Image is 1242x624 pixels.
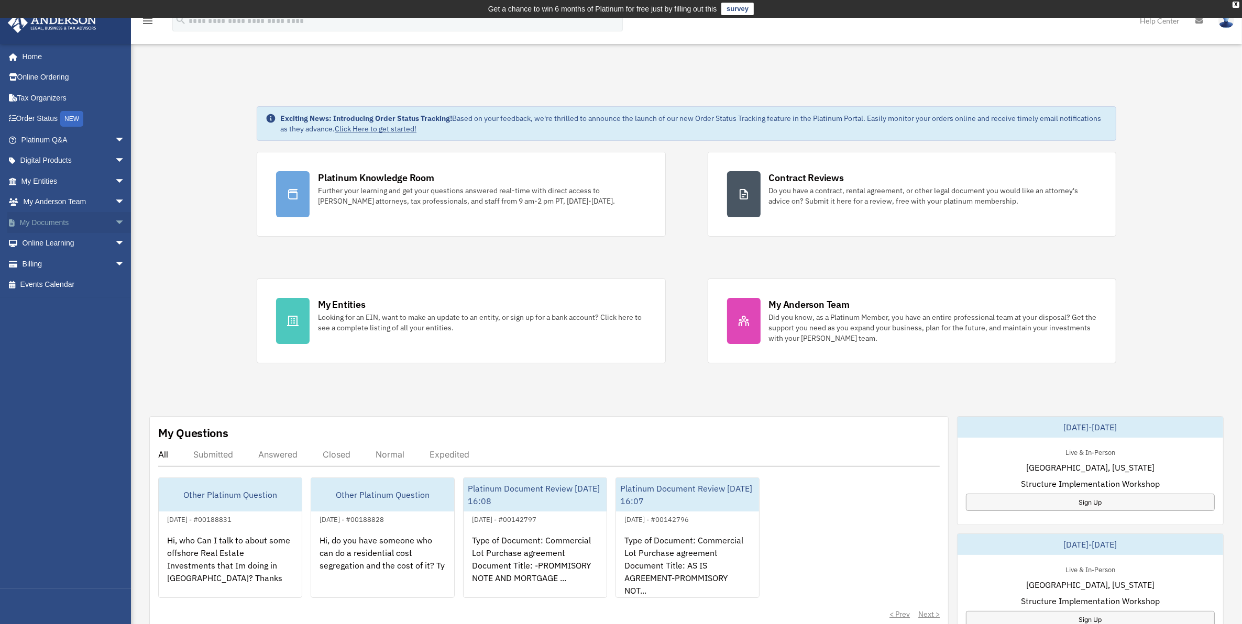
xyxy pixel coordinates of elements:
[311,526,454,607] div: Hi, do you have someone who can do a residential cost segregation and the cost of it? Ty
[141,15,154,27] i: menu
[708,278,1116,363] a: My Anderson Team Did you know, as a Platinum Member, you have an entire professional team at your...
[115,212,136,233] span: arrow_drop_down
[463,477,607,598] a: Platinum Document Review [DATE] 16:08[DATE] - #00142797Type of Document: Commercial Lot Purchase ...
[1026,461,1155,474] span: [GEOGRAPHIC_DATA], [US_STATE]
[318,185,646,206] div: Further your learning and get your questions answered real-time with direct access to [PERSON_NAM...
[7,150,141,171] a: Digital Productsarrow_drop_down
[159,526,302,607] div: Hi, who Can I talk to about some offshore Real Estate Investments that Im doing in [GEOGRAPHIC_DA...
[318,312,646,333] div: Looking for an EIN, want to make an update to an entity, or sign up for a bank account? Click her...
[1021,595,1160,607] span: Structure Implementation Workshop
[1218,13,1234,28] img: User Pic
[335,124,416,133] a: Click Here to get started!
[958,417,1223,438] div: [DATE]-[DATE]
[7,253,141,274] a: Billingarrow_drop_down
[158,449,168,460] div: All
[769,312,1097,343] div: Did you know, as a Platinum Member, you have an entire professional team at your disposal? Get th...
[311,478,454,511] div: Other Platinum Question
[159,513,240,524] div: [DATE] - #00188831
[280,114,452,123] strong: Exciting News: Introducing Order Status Tracking!
[464,513,545,524] div: [DATE] - #00142797
[708,152,1116,237] a: Contract Reviews Do you have a contract, rental agreement, or other legal document you would like...
[464,526,607,607] div: Type of Document: Commercial Lot Purchase agreement Document Title: -PROMMISORY NOTE AND MORTGAGE...
[193,449,233,460] div: Submitted
[769,185,1097,206] div: Do you have a contract, rental agreement, or other legal document you would like an attorney's ad...
[7,129,141,150] a: Platinum Q&Aarrow_drop_down
[318,298,365,311] div: My Entities
[115,253,136,275] span: arrow_drop_down
[7,108,141,130] a: Order StatusNEW
[7,192,141,213] a: My Anderson Teamarrow_drop_down
[464,478,607,511] div: Platinum Document Review [DATE] 16:08
[323,449,350,460] div: Closed
[7,233,141,254] a: Online Learningarrow_drop_down
[141,18,154,27] a: menu
[1057,446,1124,457] div: Live & In-Person
[280,113,1107,134] div: Based on your feedback, we're thrilled to announce the launch of our new Order Status Tracking fe...
[60,111,83,127] div: NEW
[7,87,141,108] a: Tax Organizers
[115,233,136,254] span: arrow_drop_down
[7,212,141,233] a: My Documentsarrow_drop_down
[7,67,141,88] a: Online Ordering
[616,526,759,607] div: Type of Document: Commercial Lot Purchase agreement Document Title: AS IS AGREEMENT-PROMMISORY NO...
[159,478,302,511] div: Other Platinum Question
[7,171,141,192] a: My Entitiesarrow_drop_down
[1057,563,1124,574] div: Live & In-Person
[311,477,455,598] a: Other Platinum Question[DATE] - #00188828Hi, do you have someone who can do a residential cost se...
[7,274,141,295] a: Events Calendar
[1233,2,1239,8] div: close
[376,449,404,460] div: Normal
[769,171,844,184] div: Contract Reviews
[175,14,186,26] i: search
[311,513,392,524] div: [DATE] - #00188828
[721,3,754,15] a: survey
[257,152,665,237] a: Platinum Knowledge Room Further your learning and get your questions answered real-time with dire...
[7,46,136,67] a: Home
[158,477,302,598] a: Other Platinum Question[DATE] - #00188831Hi, who Can I talk to about some offshore Real Estate In...
[115,150,136,172] span: arrow_drop_down
[318,171,434,184] div: Platinum Knowledge Room
[616,513,697,524] div: [DATE] - #00142796
[115,171,136,192] span: arrow_drop_down
[115,192,136,213] span: arrow_drop_down
[615,477,760,598] a: Platinum Document Review [DATE] 16:07[DATE] - #00142796Type of Document: Commercial Lot Purchase ...
[257,278,665,363] a: My Entities Looking for an EIN, want to make an update to an entity, or sign up for a bank accoun...
[1021,477,1160,490] span: Structure Implementation Workshop
[769,298,850,311] div: My Anderson Team
[115,129,136,151] span: arrow_drop_down
[488,3,717,15] div: Get a chance to win 6 months of Platinum for free just by filling out this
[616,478,759,511] div: Platinum Document Review [DATE] 16:07
[258,449,298,460] div: Answered
[158,425,228,441] div: My Questions
[1026,578,1155,591] span: [GEOGRAPHIC_DATA], [US_STATE]
[430,449,469,460] div: Expedited
[958,534,1223,555] div: [DATE]-[DATE]
[966,494,1215,511] a: Sign Up
[5,13,100,33] img: Anderson Advisors Platinum Portal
